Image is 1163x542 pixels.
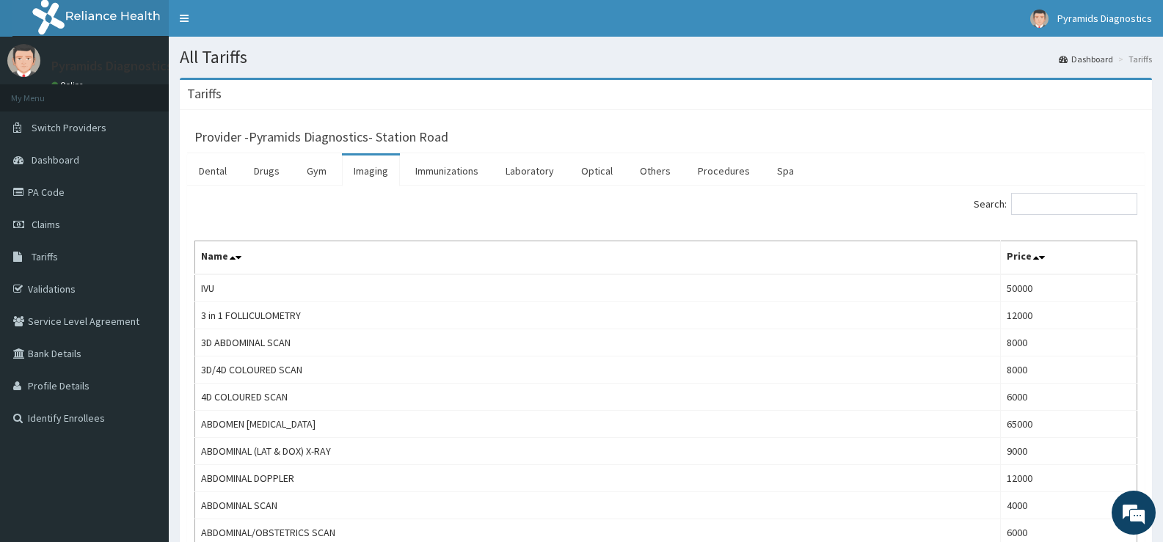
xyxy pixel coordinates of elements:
a: Dashboard [1059,53,1113,65]
th: Name [195,241,1001,275]
span: Claims [32,218,60,231]
span: Switch Providers [32,121,106,134]
a: Gym [295,155,338,186]
span: Pyramids Diagnostics [1057,12,1152,25]
label: Search: [974,193,1137,215]
td: IVU [195,274,1001,302]
span: Tariffs [32,250,58,263]
img: User Image [1030,10,1049,28]
a: Procedures [686,155,762,186]
a: Others [628,155,682,186]
td: 3D/4D COLOURED SCAN [195,356,1001,384]
td: ABDOMINAL DOPPLER [195,465,1001,492]
td: 12000 [1000,465,1137,492]
td: 8000 [1000,356,1137,384]
td: 4D COLOURED SCAN [195,384,1001,411]
h1: All Tariffs [180,48,1152,67]
a: Imaging [342,155,400,186]
td: 3D ABDOMINAL SCAN [195,329,1001,356]
td: 8000 [1000,329,1137,356]
a: Immunizations [404,155,490,186]
td: ABDOMINAL SCAN [195,492,1001,519]
a: Dental [187,155,238,186]
td: ABDOMINAL (LAT & DOX) X-RAY [195,438,1001,465]
li: Tariffs [1115,53,1152,65]
a: Spa [765,155,806,186]
td: 3 in 1 FOLLICULOMETRY [195,302,1001,329]
span: Dashboard [32,153,79,166]
input: Search: [1011,193,1137,215]
img: User Image [7,44,40,77]
a: Online [51,80,87,90]
td: 4000 [1000,492,1137,519]
td: 12000 [1000,302,1137,329]
td: 9000 [1000,438,1137,465]
td: 6000 [1000,384,1137,411]
td: 65000 [1000,411,1137,438]
a: Optical [569,155,624,186]
a: Laboratory [494,155,566,186]
h3: Provider - Pyramids Diagnostics- Station Road [194,131,448,144]
th: Price [1000,241,1137,275]
td: ABDOMEN [MEDICAL_DATA] [195,411,1001,438]
a: Drugs [242,155,291,186]
td: 50000 [1000,274,1137,302]
p: Pyramids Diagnostics [51,59,172,73]
h3: Tariffs [187,87,222,100]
